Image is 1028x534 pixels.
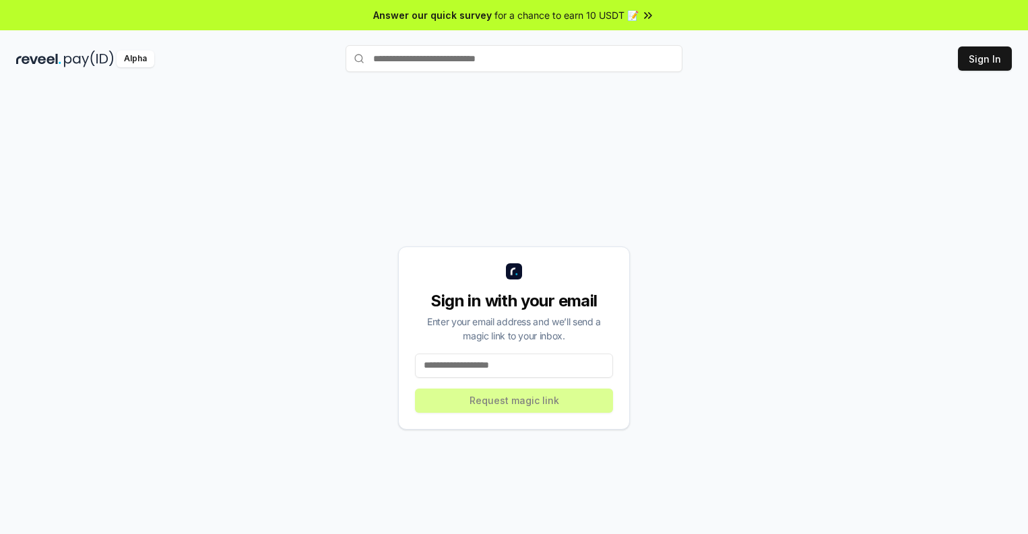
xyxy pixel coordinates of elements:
[64,51,114,67] img: pay_id
[506,263,522,279] img: logo_small
[16,51,61,67] img: reveel_dark
[494,8,639,22] span: for a chance to earn 10 USDT 📝
[117,51,154,67] div: Alpha
[373,8,492,22] span: Answer our quick survey
[415,314,613,343] div: Enter your email address and we’ll send a magic link to your inbox.
[415,290,613,312] div: Sign in with your email
[958,46,1012,71] button: Sign In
